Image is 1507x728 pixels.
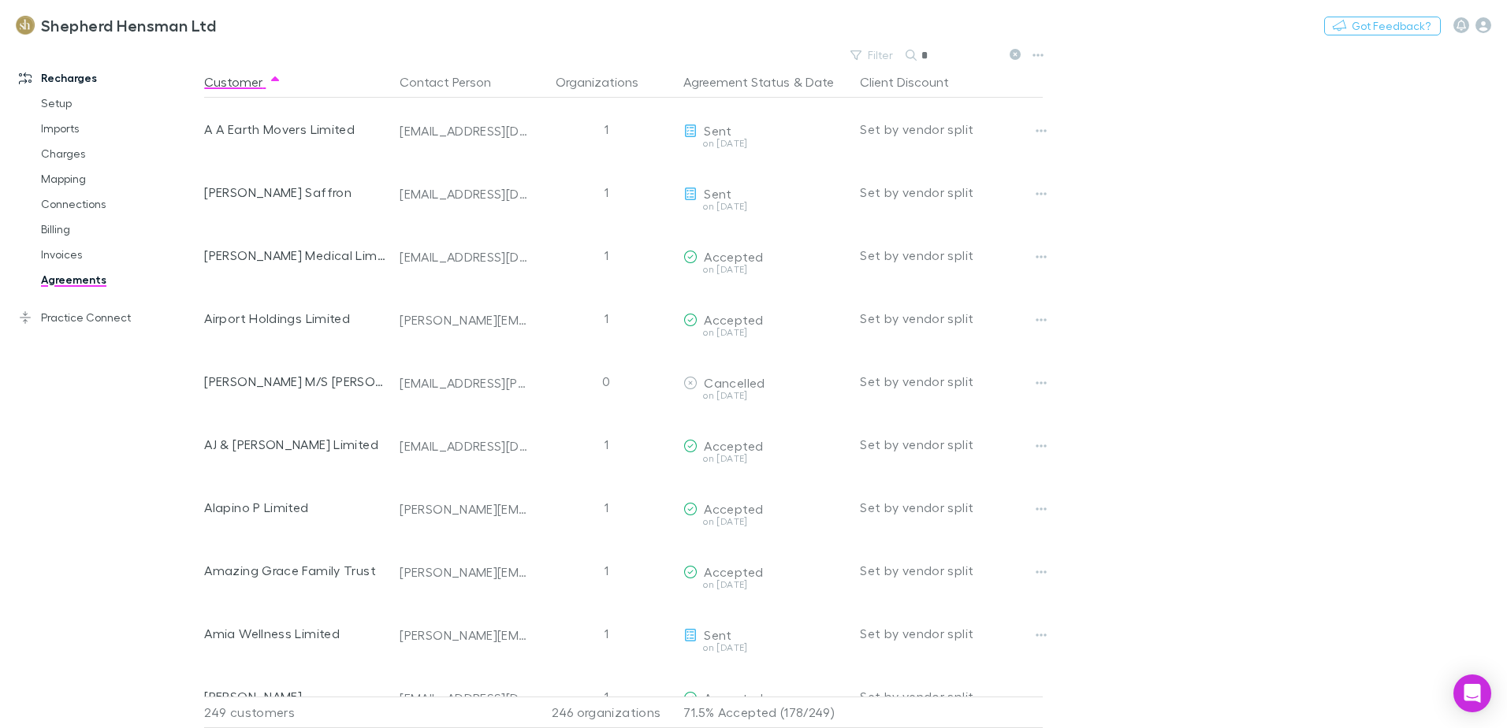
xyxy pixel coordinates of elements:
div: [PERSON_NAME][EMAIL_ADDRESS][DOMAIN_NAME] [400,501,529,517]
div: Airport Holdings Limited [204,287,387,350]
div: & [683,66,847,98]
div: 1 [535,539,677,602]
div: Set by vendor split [860,413,1043,476]
h3: Shepherd Hensman Ltd [41,16,216,35]
a: Invoices [25,242,213,267]
button: Client Discount [860,66,968,98]
span: Sent [704,627,731,642]
div: on [DATE] [683,139,847,148]
div: on [DATE] [683,202,847,211]
button: Got Feedback? [1324,17,1441,35]
div: on [DATE] [683,643,847,652]
span: Accepted [704,690,763,705]
div: Open Intercom Messenger [1453,674,1491,712]
p: 71.5% Accepted (178/249) [683,697,847,727]
div: Set by vendor split [860,602,1043,665]
button: Customer [204,66,281,98]
div: 1 [535,287,677,350]
div: [PERSON_NAME] Medical Limited [204,224,387,287]
div: Set by vendor split [860,350,1043,413]
button: Organizations [556,66,657,98]
span: Accepted [704,312,763,327]
a: Recharges [3,65,213,91]
span: Sent [704,186,731,201]
div: [EMAIL_ADDRESS][DOMAIN_NAME] [400,186,529,202]
div: [EMAIL_ADDRESS][DOMAIN_NAME] [400,438,529,454]
div: Set by vendor split [860,476,1043,539]
div: 249 customers [204,696,393,728]
div: [EMAIL_ADDRESS][DOMAIN_NAME] [400,123,529,139]
div: Set by vendor split [860,539,1043,602]
a: Mapping [25,166,213,191]
div: 1 [535,98,677,161]
div: on [DATE] [683,517,847,526]
div: 1 [535,413,677,476]
div: A A Earth Movers Limited [204,98,387,161]
button: Agreement Status [683,66,790,98]
a: Charges [25,141,213,166]
span: Accepted [704,438,763,453]
div: [EMAIL_ADDRESS][PERSON_NAME][DOMAIN_NAME] [400,375,529,391]
span: Sent [704,123,731,138]
div: Set by vendor split [860,224,1043,287]
div: Amazing Grace Family Trust [204,539,387,602]
div: 1 [535,161,677,224]
div: [PERSON_NAME] Saffron [204,161,387,224]
div: Alapino P Limited [204,476,387,539]
span: Accepted [704,249,763,264]
button: Filter [843,46,902,65]
div: on [DATE] [683,454,847,463]
a: Setup [25,91,213,116]
div: AJ & [PERSON_NAME] Limited [204,413,387,476]
img: Shepherd Hensman Ltd's Logo [16,16,35,35]
a: Imports [25,116,213,141]
div: [PERSON_NAME][EMAIL_ADDRESS][PERSON_NAME][DOMAIN_NAME] [400,627,529,643]
div: on [DATE] [683,328,847,337]
div: Amia Wellness Limited [204,602,387,665]
div: [PERSON_NAME][EMAIL_ADDRESS][DOMAIN_NAME] [400,564,529,580]
span: Cancelled [704,375,765,390]
div: 1 [535,665,677,728]
div: [PERSON_NAME][EMAIL_ADDRESS][DOMAIN_NAME] [400,312,529,328]
div: on [DATE] [683,265,847,274]
div: [EMAIL_ADDRESS][DOMAIN_NAME] [400,690,529,706]
a: Connections [25,191,213,217]
a: Shepherd Hensman Ltd [6,6,225,44]
button: Date [806,66,834,98]
div: 246 organizations [535,696,677,728]
div: 1 [535,602,677,665]
span: Accepted [704,501,763,516]
div: Set by vendor split [860,98,1043,161]
div: [PERSON_NAME] [204,665,387,728]
a: Billing [25,217,213,242]
div: on [DATE] [683,391,847,400]
a: Agreements [25,267,213,292]
div: 1 [535,224,677,287]
div: 1 [535,476,677,539]
div: Set by vendor split [860,665,1043,728]
div: on [DATE] [683,580,847,589]
div: Set by vendor split [860,161,1043,224]
a: Practice Connect [3,305,213,330]
span: Accepted [704,564,763,579]
div: Set by vendor split [860,287,1043,350]
div: 0 [535,350,677,413]
button: Contact Person [400,66,510,98]
div: [EMAIL_ADDRESS][DOMAIN_NAME] [400,249,529,265]
div: [PERSON_NAME] M/S [PERSON_NAME] and [PERSON_NAME] Maree Partnership [204,350,387,413]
